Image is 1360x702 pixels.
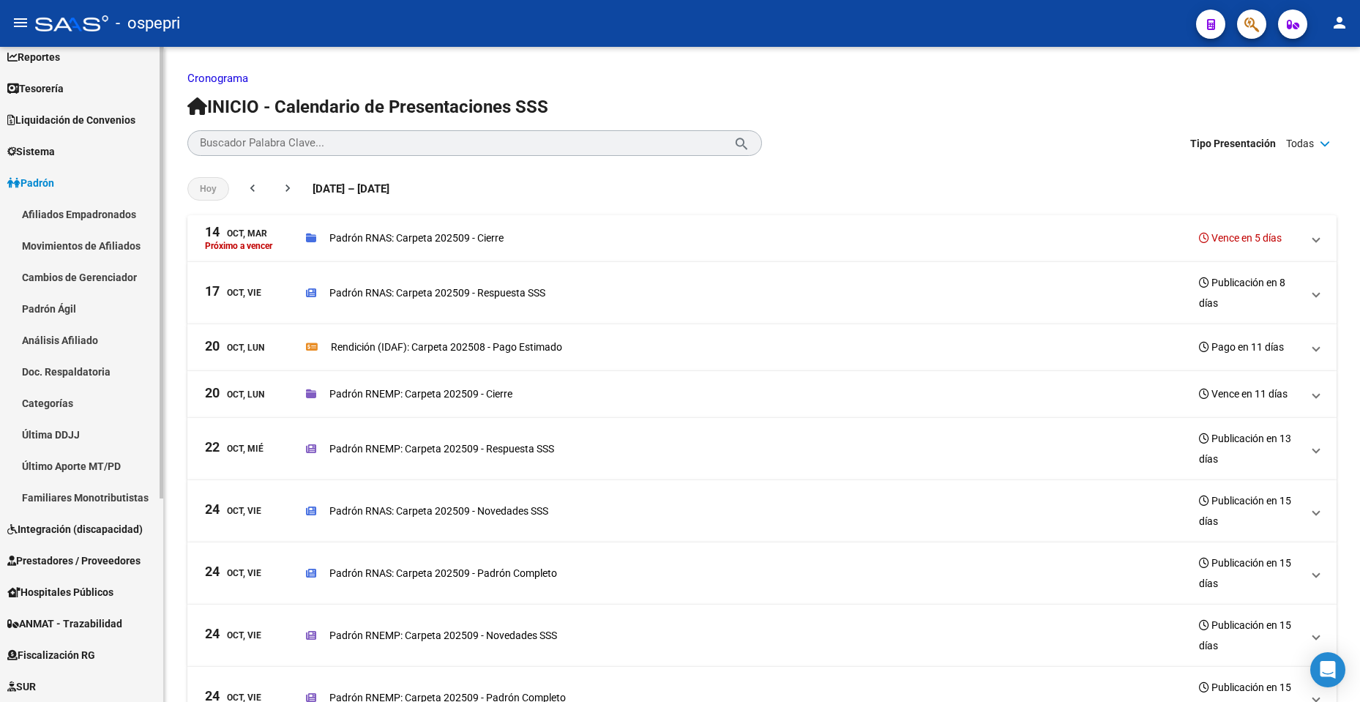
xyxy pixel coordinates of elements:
[7,112,135,128] span: Liquidación de Convenios
[1199,228,1282,248] h3: Vence en 5 días
[205,225,220,239] span: 14
[1310,652,1345,687] div: Open Intercom Messenger
[1331,14,1348,31] mat-icon: person
[116,7,180,40] span: - ospepri
[329,503,548,519] p: Padrón RNAS: Carpeta 202509 - Novedades SSS
[1199,272,1301,313] h3: Publicación en 8 días
[205,387,220,400] span: 20
[1199,384,1288,404] h3: Vence en 11 días
[329,627,557,643] p: Padrón RNEMP: Carpeta 202509 - Novedades SSS
[7,143,55,160] span: Sistema
[12,14,29,31] mat-icon: menu
[205,503,220,516] span: 24
[187,177,229,201] button: Hoy
[187,97,548,117] span: INICIO - Calendario de Presentaciones SSS
[1286,135,1314,152] span: Todas
[1199,428,1301,469] h3: Publicación en 13 días
[187,480,1337,542] mat-expansion-panel-header: 24Oct, ViePadrón RNAS: Carpeta 202509 - Novedades SSSPublicación en 15 días
[205,340,220,353] span: 20
[205,627,220,641] span: 24
[205,241,272,251] p: Próximo a vencer
[7,584,113,600] span: Hospitales Públicos
[205,441,264,456] div: Oct, Mié
[329,565,557,581] p: Padrón RNAS: Carpeta 202509 - Padrón Completo
[205,285,261,300] div: Oct, Vie
[205,503,261,518] div: Oct, Vie
[1190,135,1276,152] span: Tipo Presentación
[205,565,220,578] span: 24
[313,181,389,197] span: [DATE] – [DATE]
[329,285,545,301] p: Padrón RNAS: Carpeta 202509 - Respuesta SSS
[187,542,1337,605] mat-expansion-panel-header: 24Oct, ViePadrón RNAS: Carpeta 202509 - Padrón CompletoPublicación en 15 días
[187,324,1337,371] mat-expansion-panel-header: 20Oct, LunRendición (IDAF): Carpeta 202508 - Pago EstimadoPago en 11 días
[187,72,248,85] a: Cronograma
[187,605,1337,667] mat-expansion-panel-header: 24Oct, ViePadrón RNEMP: Carpeta 202509 - Novedades SSSPublicación en 15 días
[7,521,143,537] span: Integración (discapacidad)
[7,49,60,65] span: Reportes
[1199,615,1301,656] h3: Publicación en 15 días
[187,215,1337,262] mat-expansion-panel-header: 14Oct, MarPróximo a vencerPadrón RNAS: Carpeta 202509 - CierreVence en 5 días
[7,81,64,97] span: Tesorería
[1199,553,1301,594] h3: Publicación en 15 días
[331,339,562,355] p: Rendición (IDAF): Carpeta 202508 - Pago Estimado
[1199,490,1301,531] h3: Publicación en 15 días
[205,441,220,454] span: 22
[280,181,295,195] mat-icon: chevron_right
[329,441,554,457] p: Padrón RNEMP: Carpeta 202509 - Respuesta SSS
[7,616,122,632] span: ANMAT - Trazabilidad
[245,181,260,195] mat-icon: chevron_left
[187,371,1337,418] mat-expansion-panel-header: 20Oct, LunPadrón RNEMP: Carpeta 202509 - CierreVence en 11 días
[205,627,261,643] div: Oct, Vie
[7,647,95,663] span: Fiscalización RG
[7,553,141,569] span: Prestadores / Proveedores
[7,679,36,695] span: SUR
[1199,337,1284,357] h3: Pago en 11 días
[733,134,750,152] mat-icon: search
[205,225,267,241] div: Oct, Mar
[205,340,264,355] div: Oct, Lun
[187,418,1337,480] mat-expansion-panel-header: 22Oct, MiéPadrón RNEMP: Carpeta 202509 - Respuesta SSSPublicación en 13 días
[205,285,220,298] span: 17
[205,387,264,402] div: Oct, Lun
[187,262,1337,324] mat-expansion-panel-header: 17Oct, ViePadrón RNAS: Carpeta 202509 - Respuesta SSSPublicación en 8 días
[329,386,512,402] p: Padrón RNEMP: Carpeta 202509 - Cierre
[205,565,261,580] div: Oct, Vie
[7,175,54,191] span: Padrón
[329,230,504,246] p: Padrón RNAS: Carpeta 202509 - Cierre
